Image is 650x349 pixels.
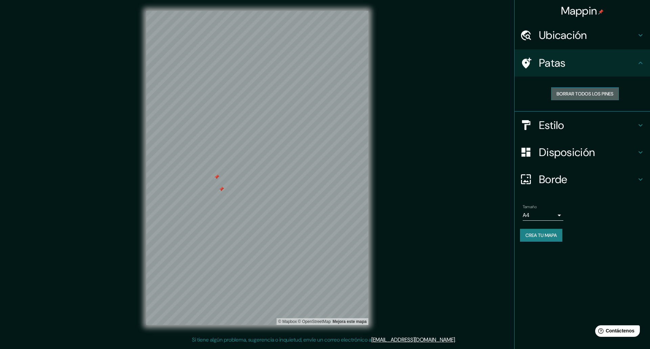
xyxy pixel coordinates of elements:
[146,11,368,325] canvas: Mapa
[515,166,650,193] div: Borde
[598,9,604,15] img: pin-icon.png
[371,336,455,343] a: [EMAIL_ADDRESS][DOMAIN_NAME]
[525,232,557,238] font: Crea tu mapa
[332,319,367,324] font: Mejora este mapa
[551,87,619,100] button: Borrar todos los pines
[456,336,457,343] font: .
[515,49,650,77] div: Patas
[192,336,371,343] font: Si tiene algún problema, sugerencia o inquietud, envíe un correo electrónico a
[523,204,537,210] font: Tamaño
[539,56,566,70] font: Patas
[539,145,595,159] font: Disposición
[298,319,331,324] a: Mapa de calles abierto
[557,91,613,97] font: Borrar todos los pines
[278,319,297,324] font: © Mapbox
[590,323,643,342] iframe: Lanzador de widgets de ayuda
[515,139,650,166] div: Disposición
[561,4,597,18] font: Mappin
[520,229,562,242] button: Crea tu mapa
[515,22,650,49] div: Ubicación
[457,336,458,343] font: .
[539,28,587,42] font: Ubicación
[298,319,331,324] font: © OpenStreetMap
[539,172,567,187] font: Borde
[515,112,650,139] div: Estilo
[523,212,529,219] font: A4
[278,319,297,324] a: Mapbox
[523,210,563,221] div: A4
[455,336,456,343] font: .
[539,118,564,132] font: Estilo
[332,319,367,324] a: Map feedback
